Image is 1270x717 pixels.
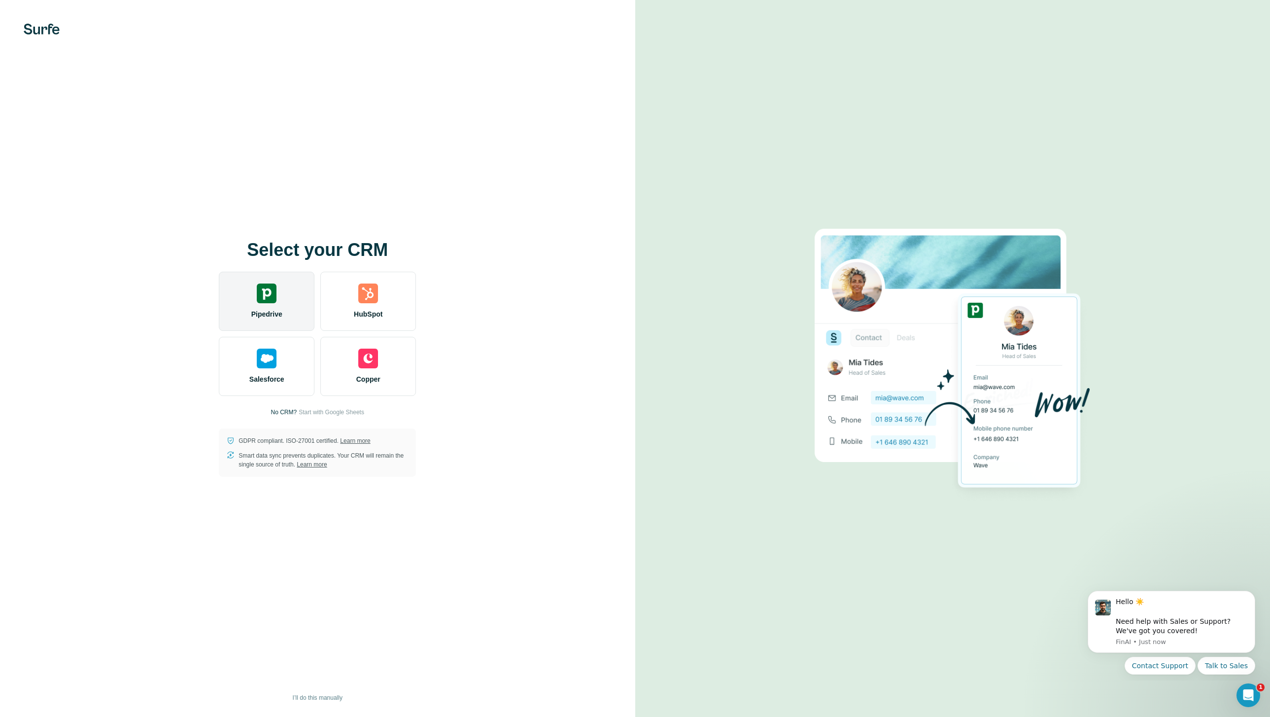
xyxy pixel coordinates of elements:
img: PIPEDRIVE image [815,212,1091,505]
button: Start with Google Sheets [299,408,364,417]
h1: Select your CRM [219,240,416,260]
span: Copper [356,374,380,384]
button: I’ll do this manually [286,690,349,705]
p: GDPR compliant. ISO-27001 certified. [239,436,370,445]
img: salesforce's logo [257,349,276,368]
iframe: Intercom live chat [1236,683,1260,707]
img: copper's logo [358,349,378,368]
img: hubspot's logo [358,284,378,303]
p: No CRM? [271,408,297,417]
span: Pipedrive [251,309,282,319]
span: HubSpot [354,309,382,319]
span: I’ll do this manually [293,693,343,702]
span: 1 [1257,683,1265,691]
a: Learn more [297,461,327,468]
span: Salesforce [249,374,284,384]
img: Surfe's logo [24,24,60,35]
img: pipedrive's logo [257,284,276,303]
p: Smart data sync prevents duplicates. Your CRM will remain the single source of truth. [239,451,408,469]
a: Learn more [340,437,370,444]
iframe: Intercom notifications message [1073,582,1270,681]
